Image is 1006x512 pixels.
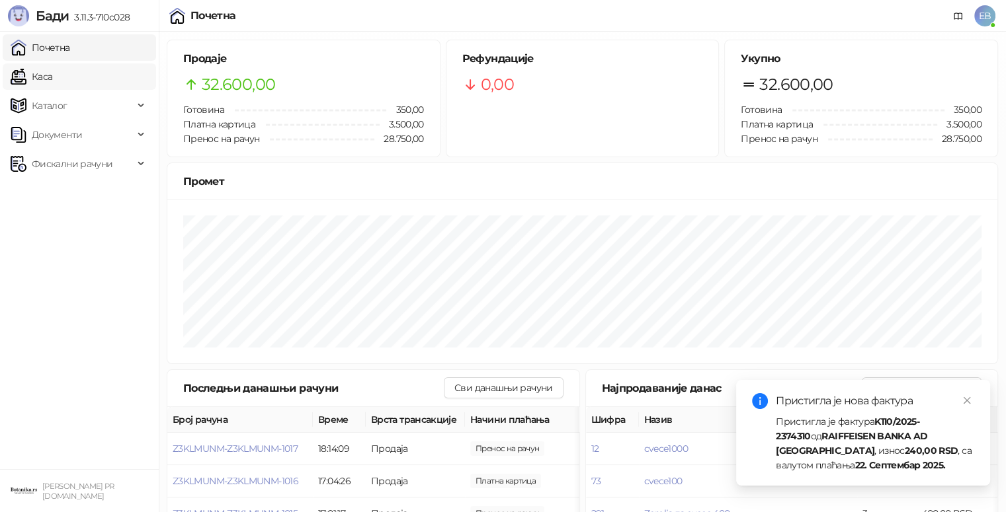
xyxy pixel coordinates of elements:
span: 3.500,00 [937,117,982,131]
th: Врста трансакције [366,407,465,433]
span: 4.650,00 [470,441,544,456]
button: Z3KLMUNM-Z3KLMUNM-1016 [173,475,298,487]
div: Почетна [190,11,236,21]
th: Број рачуна [167,407,313,433]
span: Пренос на рачун [741,133,817,145]
span: Платна картица [183,118,255,130]
td: 17:04:26 [313,465,366,497]
th: Начини плаћања [465,407,597,433]
button: 12 [591,443,599,455]
span: Платна картица [741,118,813,130]
span: info-circle [752,393,768,409]
span: 350,00 [386,102,423,117]
div: Пристигла је фактура од , износ , са валутом плаћања [776,414,974,472]
span: 3.11.3-710c028 [69,11,130,23]
button: cvece100 [644,475,683,487]
span: Документи [32,122,82,148]
h5: Продаје [183,51,424,67]
span: Фискални рачуни [32,151,112,177]
div: Пристигла је нова фактура [776,393,974,409]
div: Последњи данашњи рачуни [183,380,444,396]
span: Готовина [741,104,782,116]
img: Logo [8,5,29,26]
td: Продаја [366,465,465,497]
a: Close [960,393,974,408]
button: Сви данашњи рачуни [444,377,563,398]
h5: Укупно [741,51,982,67]
th: Време [313,407,366,433]
div: Најпродаваније данас [602,380,862,396]
a: Документација [948,5,969,26]
span: Готовина [183,104,224,116]
span: 350,00 [944,102,982,117]
span: Бади [36,8,69,24]
span: 32.600,00 [759,72,833,97]
strong: RAIFFEISEN BANKA AD [GEOGRAPHIC_DATA] [776,430,927,457]
td: Продаја [366,433,465,465]
th: Шифра [586,407,639,433]
small: [PERSON_NAME] PR [DOMAIN_NAME] [42,482,114,501]
button: 73 [591,475,601,487]
td: 18:14:09 [313,433,366,465]
span: 3.500,00 [380,117,424,131]
span: Каталог [32,92,67,119]
span: 0,00 [481,72,514,97]
span: 28.750,00 [374,131,423,146]
span: Пренос на рачун [183,133,259,145]
strong: 240,00 RSD [905,445,958,457]
a: Почетна [11,34,70,61]
th: Назив [639,407,857,433]
span: EB [974,5,995,26]
a: Каса [11,63,52,90]
div: Промет [183,173,982,190]
span: 32.600,00 [202,72,275,97]
span: close [962,396,972,405]
strong: K110/2025-2374310 [776,416,919,442]
h5: Рефундације [462,51,703,67]
button: Z3KLMUNM-Z3KLMUNM-1017 [173,443,298,455]
span: 28.750,00 [933,131,982,146]
span: 200,00 [470,474,541,488]
img: 64x64-companyLogo-0e2e8aaa-0bd2-431b-8613-6e3c65811325.png [11,478,37,504]
button: cvece1000 [644,443,688,455]
button: Сви продати артикли [862,377,982,398]
strong: 22. Септембар 2025. [855,459,945,471]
